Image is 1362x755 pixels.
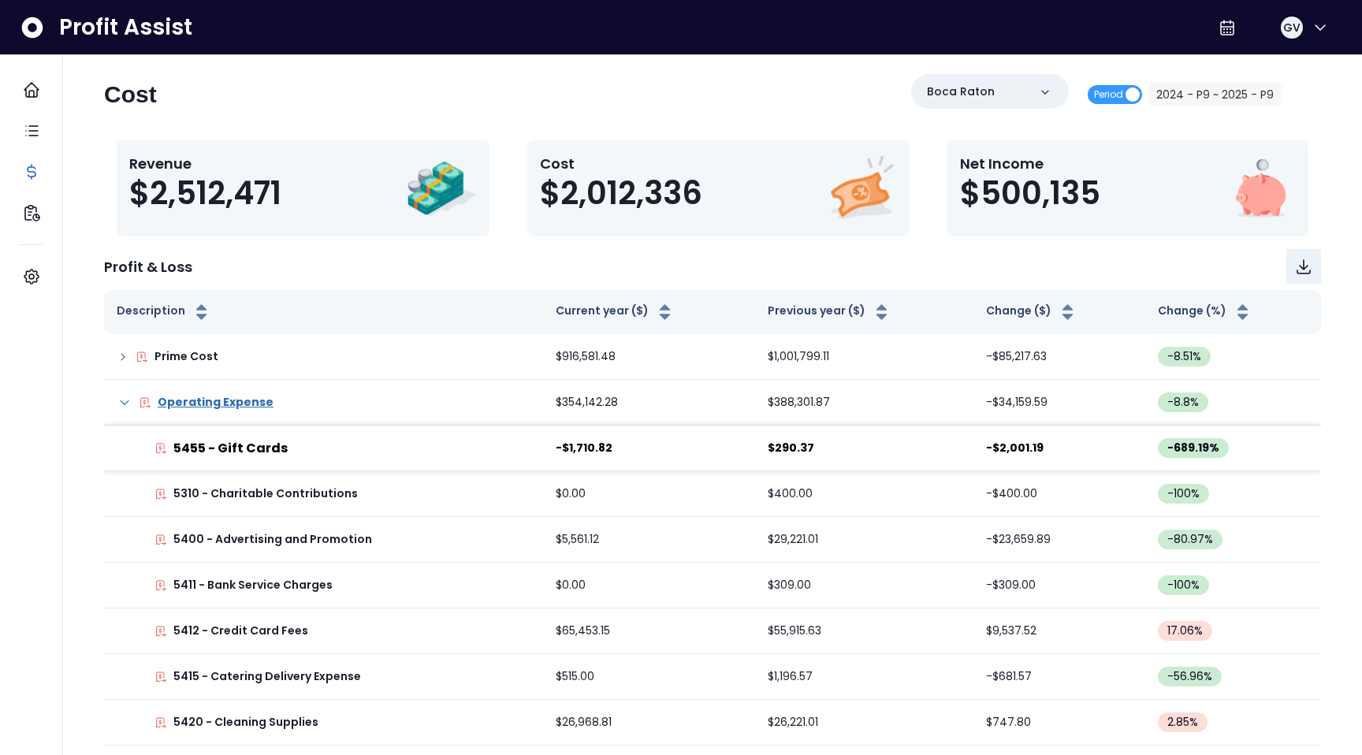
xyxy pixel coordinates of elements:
[755,563,974,608] td: $309.00
[768,303,891,322] button: Previous year ($)
[1167,577,1200,593] span: -100 %
[556,303,675,322] button: Current year ($)
[1167,623,1203,639] span: 17.06 %
[826,153,897,224] img: Cost
[973,654,1144,700] td: -$681.57
[973,700,1144,746] td: $747.80
[755,380,974,426] td: $388,301.87
[973,334,1144,380] td: -$85,217.63
[1167,714,1198,731] span: 2.85 %
[173,577,333,593] p: 5411 - Bank Service Charges
[543,700,755,746] td: $26,968.81
[755,334,974,380] td: $1,001,799.11
[1167,668,1212,685] span: -56.96 %
[543,563,755,608] td: $0.00
[973,380,1144,426] td: -$34,159.59
[973,426,1144,471] td: -$2,001.19
[755,700,974,746] td: $26,221.01
[173,485,358,502] p: 5310 - Charitable Contributions
[543,471,755,517] td: $0.00
[755,426,974,471] td: $290.37
[129,153,281,174] p: Revenue
[1167,531,1213,548] span: -80.97 %
[173,439,288,458] p: 5455 - Gift Cards
[543,517,755,563] td: $5,561.12
[1167,394,1199,411] span: -8.8 %
[927,84,995,100] p: Boca Raton
[755,517,974,563] td: $29,221.01
[960,174,1100,212] span: $500,135
[543,608,755,654] td: $65,453.15
[173,668,361,685] p: 5415 - Catering Delivery Expense
[104,80,157,109] h2: Cost
[540,174,702,212] span: $2,012,336
[129,174,281,212] span: $2,512,471
[173,531,372,548] p: 5400 - Advertising and Promotion
[543,334,755,380] td: $916,581.48
[104,256,192,277] p: Profit & Loss
[543,426,755,471] td: -$1,710.82
[173,623,308,639] p: 5412 - Credit Card Fees
[1167,348,1201,365] span: -8.51 %
[1225,153,1296,224] img: Net Income
[973,517,1144,563] td: -$23,659.89
[755,654,974,700] td: $1,196.57
[59,13,192,42] span: Profit Assist
[154,348,218,365] p: Prime Cost
[755,608,974,654] td: $55,915.63
[1283,20,1301,35] span: GV
[173,714,318,731] p: 5420 - Cleaning Supplies
[755,471,974,517] td: $400.00
[117,303,211,322] button: Description
[973,471,1144,517] td: -$400.00
[1148,83,1282,106] button: 2024 - P9 ~ 2025 - P9
[1167,485,1200,502] span: -100 %
[406,153,477,224] img: Revenue
[158,394,274,411] p: Operating Expense
[1167,440,1219,456] span: -689.19 %
[543,654,755,700] td: $515.00
[1094,85,1123,104] span: Period
[973,563,1144,608] td: -$309.00
[1286,249,1321,284] button: Download
[973,608,1144,654] td: $9,537.52
[543,380,755,426] td: $354,142.28
[1158,303,1252,322] button: Change (%)
[986,303,1077,322] button: Change ($)
[960,153,1100,174] p: Net Income
[540,153,702,174] p: Cost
